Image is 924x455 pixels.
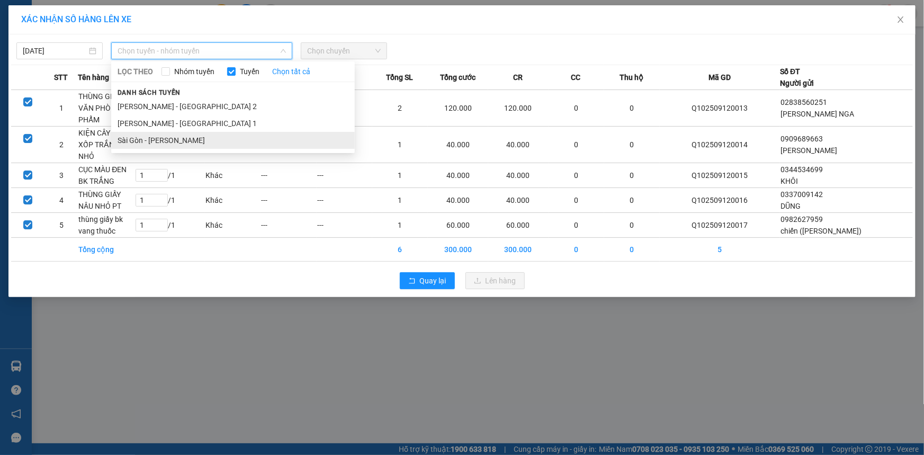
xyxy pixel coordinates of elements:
td: 0 [549,90,604,127]
td: Khác [205,213,261,238]
td: thùng giấy bk vang thuốc [78,213,134,238]
span: LỌC THEO [118,66,153,77]
span: 0982627959 [781,215,823,224]
td: 2 [372,90,428,127]
span: Mã GD [708,72,731,83]
td: / 1 [135,163,205,188]
td: 5 [660,238,780,262]
span: Tổng SL [387,72,414,83]
span: rollback [408,277,416,286]
td: 300.000 [428,238,488,262]
span: [PERSON_NAME] NGA [781,110,854,118]
td: Tổng cộng [78,238,134,262]
td: 300.000 [488,238,549,262]
span: Nhóm tuyến [170,66,219,77]
td: 60.000 [428,213,488,238]
td: 4 [44,188,78,213]
td: 40.000 [488,163,549,188]
li: [PERSON_NAME] - [GEOGRAPHIC_DATA] 2 [111,98,355,115]
td: 40.000 [428,163,488,188]
span: 0909689663 [781,135,823,143]
a: Chọn tất cả [272,66,310,77]
td: 0 [604,188,660,213]
td: 0 [549,127,604,163]
span: Chọn chuyến [307,43,381,59]
td: 0 [604,238,660,262]
td: Khác [205,188,261,213]
td: --- [317,163,372,188]
td: THÙNG GIẤY VĂN PHÒNG PHẨM [78,90,134,127]
span: Chọn tuyến - nhóm tuyến [118,43,286,59]
td: 40.000 [488,127,549,163]
span: XÁC NHẬN SỐ HÀNG LÊN XE [21,14,131,24]
td: 6 [372,238,428,262]
span: Thu hộ [620,72,643,83]
td: 1 [44,90,78,127]
td: 40.000 [488,188,549,213]
td: 3 [44,163,78,188]
div: 60.000 [8,18,103,31]
span: Quay lại [420,275,446,287]
td: 0 [549,213,604,238]
td: --- [261,163,316,188]
td: 0 [604,213,660,238]
span: SL [46,49,60,64]
td: 120.000 [488,90,549,127]
td: 0 [604,90,660,127]
span: CR : [8,19,24,30]
div: Q102509120017 [108,71,181,96]
td: 120.000 [428,90,488,127]
span: down [280,48,286,54]
td: --- [317,188,372,213]
td: 2 [44,127,78,163]
li: [PERSON_NAME] - [GEOGRAPHIC_DATA] 1 [111,115,355,132]
td: 1 [372,188,428,213]
span: CC [571,72,581,83]
td: 40.000 [428,127,488,163]
span: chiến ([PERSON_NAME]) [781,227,862,235]
td: / 1 [135,188,205,213]
td: Q102509120014 [660,127,780,163]
button: uploadLên hàng [465,272,525,289]
span: CR [513,72,523,83]
td: Q102509120015 [660,163,780,188]
div: Tên hàng: thùng giấy bk vang thuốc ( : 1 ) [9,37,181,64]
td: --- [261,188,316,213]
td: 1 [372,127,428,163]
td: KIỆN CÂY DÀI XỐP TRẮNG NHỎ [78,127,134,163]
td: CỤC MÀU ĐEN BK TRẮNG [78,163,134,188]
input: 12/09/2025 [23,45,87,57]
span: 0344534699 [781,165,823,174]
td: 0 [604,127,660,163]
td: 1 [372,163,428,188]
button: Close [886,5,916,35]
td: THÙNG GIẤY NÂU NHỎ PT [78,188,134,213]
td: 60.000 [488,213,549,238]
li: Sài Gòn - [PERSON_NAME] [111,132,355,149]
td: 0 [549,238,604,262]
span: Danh sách tuyến [111,88,187,97]
span: Tuyến [236,66,264,77]
span: 02838560251 [781,98,827,106]
span: STT [54,72,68,83]
td: Q102509120013 [660,90,780,127]
td: Khác [205,163,261,188]
td: 5 [44,213,78,238]
span: DŨNG [781,202,801,210]
td: --- [261,213,316,238]
span: [PERSON_NAME] [781,146,837,155]
td: Q102509120017 [660,213,780,238]
span: Tên hàng [78,72,109,83]
td: 0 [604,163,660,188]
span: close [896,15,905,24]
div: Số ĐT Người gửi [780,66,814,89]
span: KHÔI [781,177,798,185]
span: Tổng cước [440,72,476,83]
td: 40.000 [428,188,488,213]
button: rollbackQuay lại [400,272,455,289]
td: 0 [549,163,604,188]
td: 1 [372,213,428,238]
td: 0 [549,188,604,213]
span: 0337009142 [781,190,823,199]
td: / 1 [135,213,205,238]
